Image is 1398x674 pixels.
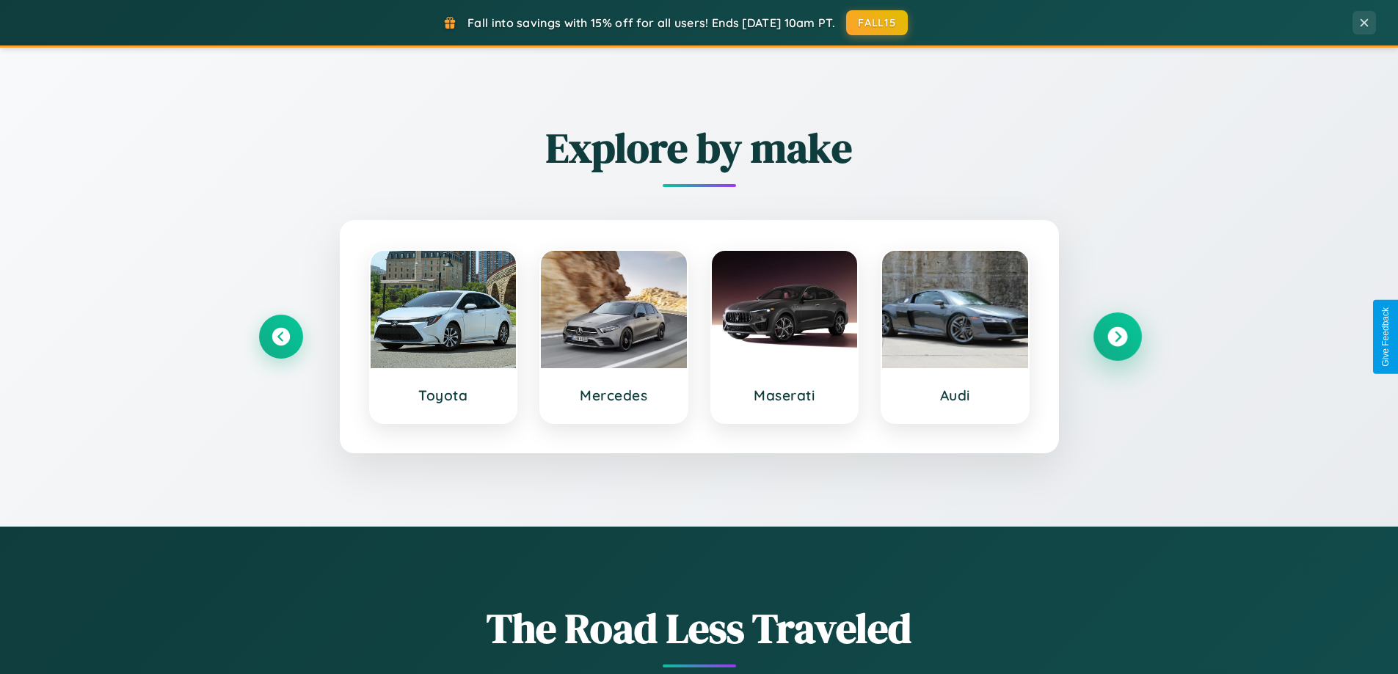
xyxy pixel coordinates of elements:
[467,15,835,30] span: Fall into savings with 15% off for all users! Ends [DATE] 10am PT.
[556,387,672,404] h3: Mercedes
[727,387,843,404] h3: Maserati
[1380,307,1391,367] div: Give Feedback
[259,120,1140,176] h2: Explore by make
[259,600,1140,656] h1: The Road Less Traveled
[897,387,1013,404] h3: Audi
[846,10,908,35] button: FALL15
[385,387,502,404] h3: Toyota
